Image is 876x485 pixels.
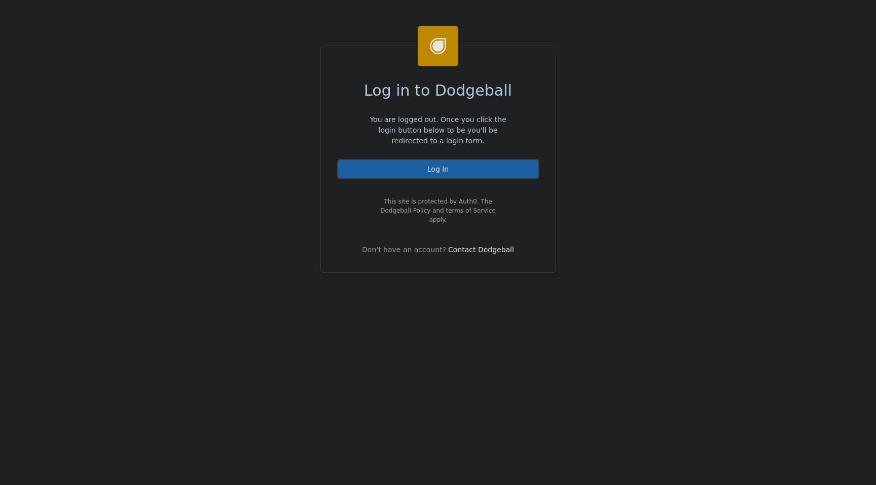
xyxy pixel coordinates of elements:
span: Log in to Dodgeball [364,79,512,102]
div: Log In [337,159,539,179]
a: Contact Dodgeball [448,246,514,254]
span: This site is protected by Auth0. The Dodgeball Policy and terms of Service apply. [372,197,505,224]
span: You are logged out. Once you click the login button below to be you'll be redirected to a login f... [362,114,514,146]
span: Don't have an account? [362,245,446,255]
